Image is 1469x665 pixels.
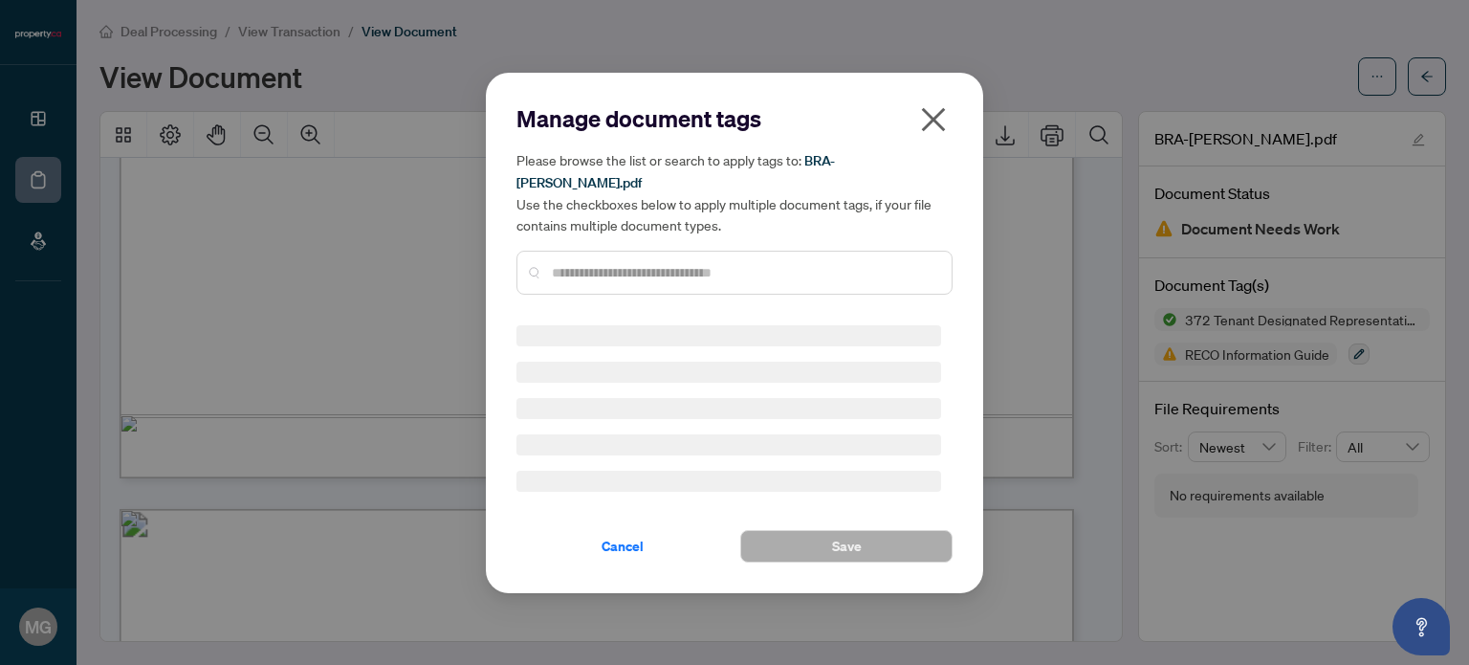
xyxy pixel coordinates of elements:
[516,530,729,563] button: Cancel
[918,104,949,135] span: close
[1392,598,1450,655] button: Open asap
[516,149,953,235] h5: Please browse the list or search to apply tags to: Use the checkboxes below to apply multiple doc...
[516,103,953,134] h2: Manage document tags
[516,152,835,191] span: BRA-[PERSON_NAME].pdf
[602,531,644,562] span: Cancel
[740,530,953,563] button: Save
